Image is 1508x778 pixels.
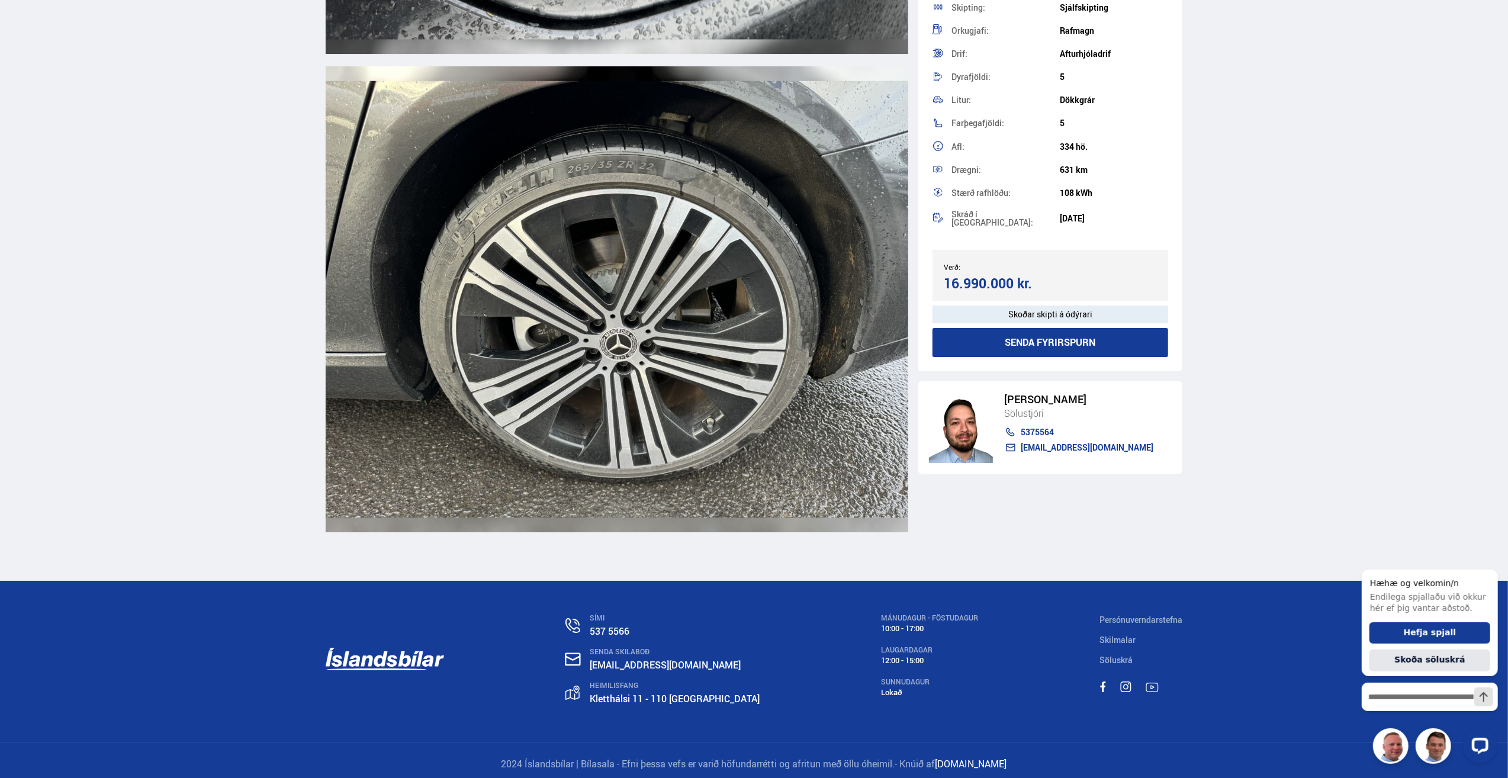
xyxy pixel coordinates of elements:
[951,210,1060,226] div: Skráð í [GEOGRAPHIC_DATA]:
[1100,614,1183,625] a: Persónuverndarstefna
[1060,95,1168,105] div: Dökkgrár
[1352,548,1503,773] iframe: LiveChat chat widget
[590,614,760,622] div: SÍMI
[951,50,1060,58] div: Drif:
[1060,213,1168,223] div: [DATE]
[882,614,979,622] div: MÁNUDAGUR - FÖSTUDAGUR
[951,189,1060,197] div: Stærð rafhlöðu:
[565,652,581,666] img: nHj8e-n-aHgjukTg.svg
[895,757,935,770] span: - Knúið af
[326,757,1183,771] p: 2024 Íslandsbílar | Bílasala - Efni þessa vefs er varið höfundarrétti og afritun með öllu óheimil.
[1005,406,1154,421] div: Sölustjóri
[951,26,1060,34] div: Orkugjafi:
[590,681,760,690] div: HEIMILISFANG
[1146,683,1159,692] img: TPE2foN3MBv8dG_-.svg
[1060,25,1168,35] div: Rafmagn
[1060,2,1168,12] div: Sjálfskipting
[565,618,580,633] img: n0V2lOsqF3l1V2iz.svg
[951,165,1060,173] div: Drægni:
[1060,188,1168,198] div: 108 kWh
[882,656,979,665] div: 12:00 - 15:00
[1120,681,1131,692] img: MACT0LfU9bBTv6h5.svg
[326,66,908,532] img: 2501501.jpeg
[882,688,979,697] div: Lokað
[1100,654,1133,666] a: Söluskrá
[951,96,1060,104] div: Litur:
[1060,165,1168,174] div: 631 km
[590,648,760,656] div: SENDA SKILABOÐ
[1060,72,1168,82] div: 5
[933,305,1169,323] div: Skoðar skipti á ódýrari
[951,73,1060,81] div: Dyrafjöldi:
[1005,443,1154,452] a: [EMAIL_ADDRESS][DOMAIN_NAME]
[1060,142,1168,151] div: 334 hö.
[1060,118,1168,128] div: 5
[882,678,979,686] div: SUNNUDAGUR
[951,3,1060,11] div: Skipting:
[882,624,979,633] div: 10:00 - 17:00
[882,646,979,654] div: LAUGARDAGAR
[590,692,760,705] a: Kletthálsi 11 - 110 [GEOGRAPHIC_DATA]
[933,327,1169,356] button: Senda fyrirspurn
[1005,427,1154,437] a: 5375564
[590,625,630,638] a: 537 5566
[565,686,580,700] img: gp4YpyYFnEr45R34.svg
[929,391,993,462] img: nhp88E3Fdnt1Opn2.png
[1005,393,1154,406] div: [PERSON_NAME]
[951,142,1060,150] div: Afl:
[935,757,1007,770] a: [DOMAIN_NAME]
[1100,634,1136,645] a: Skilmalar
[944,275,1047,291] div: 16.990.000 kr.
[590,658,741,671] a: [EMAIL_ADDRESS][DOMAIN_NAME]
[1100,681,1106,692] img: sWpC3iNHV7nfMC_m.svg
[1060,49,1168,59] div: Afturhjóladrif
[951,119,1060,127] div: Farþegafjöldi:
[944,263,1050,271] div: Verð:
